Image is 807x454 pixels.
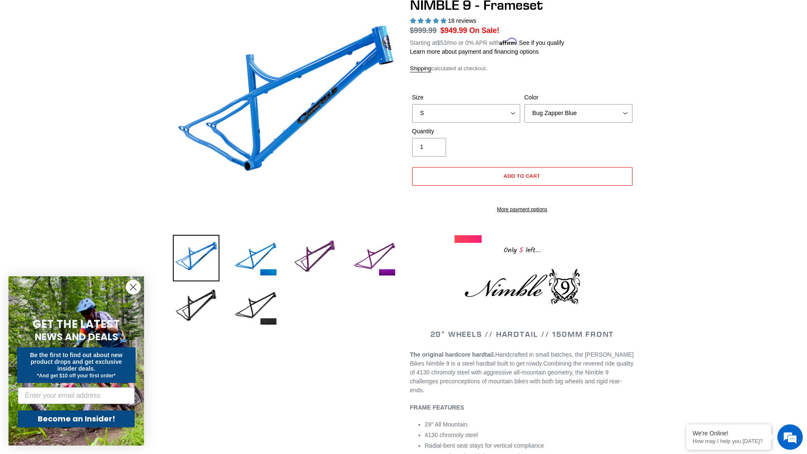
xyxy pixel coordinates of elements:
span: *And get $10 off your first order* [37,373,115,379]
span: GET THE LATEST [33,316,120,332]
div: calculated at checkout. [410,64,635,73]
button: Close dialog [126,280,141,294]
img: Load image into Gallery viewer, NIMBLE 9 - Frameset [291,235,338,281]
div: Chat with us now [57,47,155,58]
span: Combining the revered ride quality of 4130 chromoly steel with aggressive all-mountain geometry, ... [410,360,634,393]
label: Size [412,93,520,102]
textarea: Type your message and hit 'Enter' [4,231,161,261]
span: Affirm [499,38,517,45]
img: Load image into Gallery viewer, NIMBLE 9 - Frameset [173,235,219,281]
span: Be the first to find out about new product drops and get exclusive insider deals. [30,352,123,372]
span: Add to cart [504,173,541,179]
label: Quantity [412,127,520,136]
label: Color [524,93,632,102]
img: Load image into Gallery viewer, NIMBLE 9 - Frameset [232,235,279,281]
button: Add to cart [412,167,632,186]
p: Starting at /mo or 0% APR with . [410,36,564,47]
div: Navigation go back [9,47,22,59]
span: 5 [517,245,526,256]
span: Handcrafted in small batches, the [PERSON_NAME] Bikes Nimble 9 is a steel hardtail built to get r... [410,351,634,367]
a: See if you qualify - Learn more about Affirm Financing (opens in modal) [519,39,564,46]
span: 18 reviews [448,17,476,24]
span: 29" WHEELS // HARDTAIL // 150MM FRONT [430,329,614,339]
b: FRAME FEATURES [410,404,464,411]
img: Load image into Gallery viewer, NIMBLE 9 - Frameset [173,284,219,330]
p: How may I help you today? [693,438,765,444]
s: $999.99 [410,26,437,35]
strong: The original hardcore hardtail. [410,351,495,358]
a: Shipping [410,65,432,72]
span: 4.89 stars [410,17,448,24]
img: d_696896380_company_1647369064580_696896380 [27,42,48,63]
img: Load image into Gallery viewer, NIMBLE 9 - Frameset [232,284,279,330]
div: We're Online! [693,430,765,437]
img: Load image into Gallery viewer, NIMBLE 9 - Frameset [351,235,397,281]
button: Become an Insider! [18,410,135,427]
div: Only left... [455,243,590,256]
span: 4130 chromoly steel [425,432,478,438]
span: Radial-bent seat stays for vertical compliance [425,442,544,449]
div: Minimize live chat window [139,4,159,25]
span: On Sale! [469,25,499,36]
a: Learn more about payment and financing options [410,48,539,55]
span: $949.99 [441,26,467,35]
a: More payment options [412,206,632,213]
span: $53 [437,39,446,46]
span: 29″ All Mountain [425,421,468,428]
span: We're online! [49,107,117,192]
span: NEWS AND DEALS [35,330,118,344]
input: Enter your email address [18,387,135,404]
